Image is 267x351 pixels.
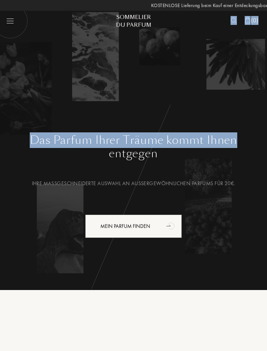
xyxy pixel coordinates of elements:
h1: Das Parfum Ihrer Träume kommt Ihnen entgegen [11,133,256,160]
div: du Parfum [108,21,159,29]
div: Ihre maßgeschneiderte Auswahl an außergewöhnlichen Parfums für 20€. [11,180,256,187]
div: Mein Parfum finden [85,215,182,238]
img: search_icn_white.svg [231,17,237,23]
div: Sommelier [108,13,159,21]
img: cart_white.svg [245,17,251,23]
div: animation [164,218,178,233]
span: ( 0 ) [251,16,258,24]
a: Mein Parfum findenanimation [11,215,256,238]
